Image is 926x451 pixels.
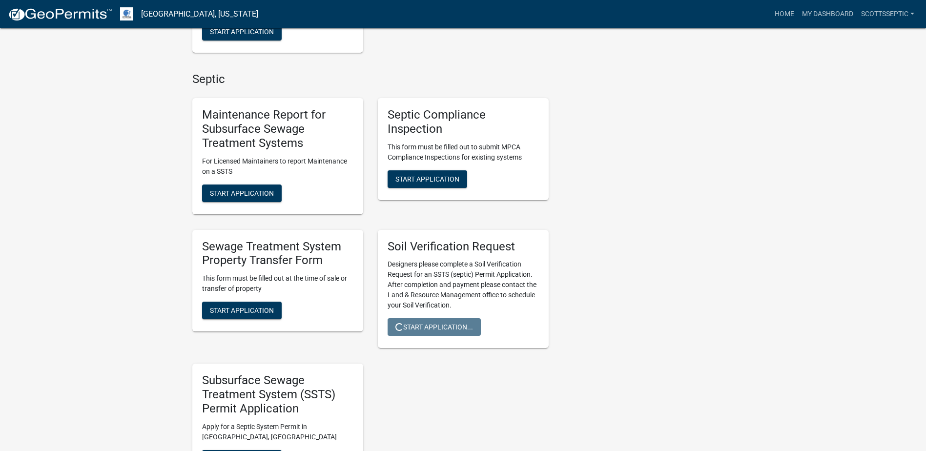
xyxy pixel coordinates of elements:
[210,28,274,36] span: Start Application
[141,6,258,22] a: [GEOGRAPHIC_DATA], [US_STATE]
[202,156,353,177] p: For Licensed Maintainers to report Maintenance on a SSTS
[388,318,481,336] button: Start Application...
[388,142,539,163] p: This form must be filled out to submit MPCA Compliance Inspections for existing systems
[395,323,473,331] span: Start Application...
[202,23,282,41] button: Start Application
[202,108,353,150] h5: Maintenance Report for Subsurface Sewage Treatment Systems
[120,7,133,20] img: Otter Tail County, Minnesota
[202,240,353,268] h5: Sewage Treatment System Property Transfer Form
[202,422,353,442] p: Apply for a Septic System Permit in [GEOGRAPHIC_DATA], [GEOGRAPHIC_DATA]
[857,5,918,23] a: scottsseptic
[202,184,282,202] button: Start Application
[395,175,459,183] span: Start Application
[210,189,274,197] span: Start Application
[388,170,467,188] button: Start Application
[388,240,539,254] h5: Soil Verification Request
[192,72,549,86] h4: Septic
[388,259,539,310] p: Designers please complete a Soil Verification Request for an SSTS (septic) Permit Application. Af...
[202,302,282,319] button: Start Application
[771,5,798,23] a: Home
[210,307,274,314] span: Start Application
[388,108,539,136] h5: Septic Compliance Inspection
[798,5,857,23] a: My Dashboard
[202,373,353,415] h5: Subsurface Sewage Treatment System (SSTS) Permit Application
[202,273,353,294] p: This form must be filled out at the time of sale or transfer of property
